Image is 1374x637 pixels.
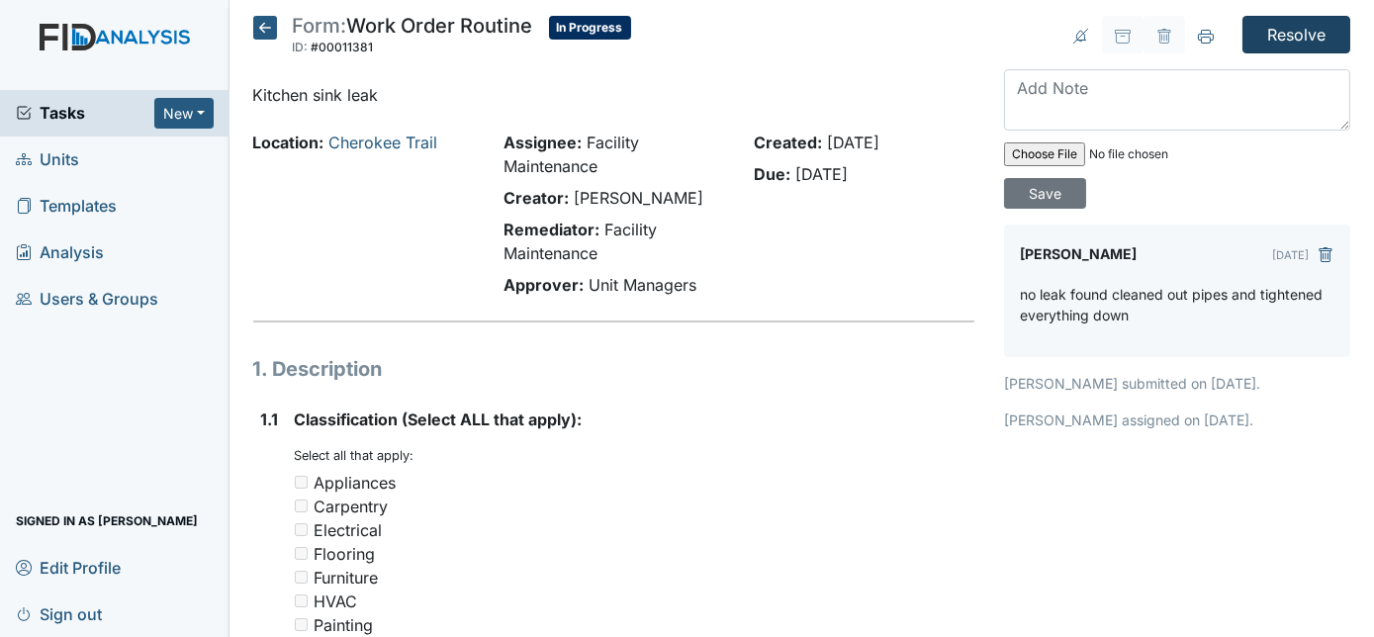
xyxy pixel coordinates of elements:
[295,547,308,560] input: Flooring
[315,613,374,637] div: Painting
[293,40,309,54] span: ID:
[16,144,79,175] span: Units
[574,188,703,208] span: [PERSON_NAME]
[1242,16,1350,53] input: Resolve
[16,101,154,125] a: Tasks
[795,164,848,184] span: [DATE]
[504,188,569,208] strong: Creator:
[315,566,379,590] div: Furniture
[827,133,879,152] span: [DATE]
[16,191,117,222] span: Templates
[16,552,121,583] span: Edit Profile
[589,275,696,295] span: Unit Managers
[16,284,158,315] span: Users & Groups
[295,594,308,607] input: HVAC
[16,598,102,629] span: Sign out
[295,409,583,429] span: Classification (Select ALL that apply):
[1004,409,1350,430] p: [PERSON_NAME] assigned on [DATE].
[293,14,347,38] span: Form:
[295,500,308,512] input: Carpentry
[312,40,374,54] span: #00011381
[295,476,308,489] input: Appliances
[253,83,975,107] p: Kitchen sink leak
[504,133,582,152] strong: Assignee:
[315,542,376,566] div: Flooring
[329,133,438,152] a: Cherokee Trail
[315,518,383,542] div: Electrical
[1272,248,1309,262] small: [DATE]
[315,471,397,495] div: Appliances
[504,275,584,295] strong: Approver:
[295,618,308,631] input: Painting
[1020,284,1334,325] p: no leak found cleaned out pipes and tightened everything down
[295,523,308,536] input: Electrical
[16,505,198,536] span: Signed in as [PERSON_NAME]
[754,164,790,184] strong: Due:
[754,133,822,152] strong: Created:
[1020,240,1137,268] label: [PERSON_NAME]
[154,98,214,129] button: New
[261,408,279,431] label: 1.1
[315,495,389,518] div: Carpentry
[253,133,324,152] strong: Location:
[295,448,414,463] small: Select all that apply:
[504,220,599,239] strong: Remediator:
[293,16,533,59] div: Work Order Routine
[16,237,104,268] span: Analysis
[1004,178,1086,209] input: Save
[295,571,308,584] input: Furniture
[315,590,358,613] div: HVAC
[1004,373,1350,394] p: [PERSON_NAME] submitted on [DATE].
[253,354,975,384] h1: 1. Description
[549,16,631,40] span: In Progress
